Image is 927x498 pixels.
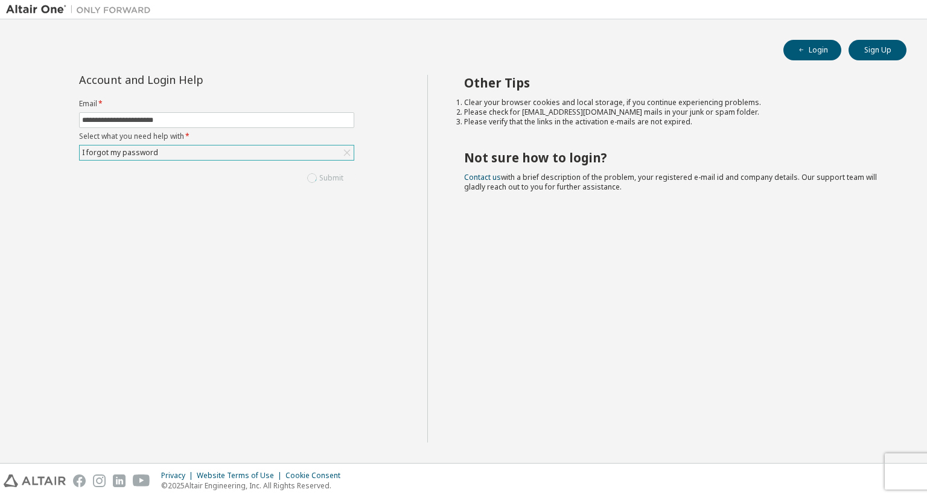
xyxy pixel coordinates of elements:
label: Select what you need help with [79,132,354,141]
li: Please verify that the links in the activation e-mails are not expired. [464,117,885,127]
img: altair_logo.svg [4,474,66,487]
label: Email [79,99,354,109]
a: Contact us [464,172,501,182]
img: facebook.svg [73,474,86,487]
span: with a brief description of the problem, your registered e-mail id and company details. Our suppo... [464,172,877,192]
img: linkedin.svg [113,474,126,487]
li: Clear your browser cookies and local storage, if you continue experiencing problems. [464,98,885,107]
div: Privacy [161,471,197,480]
div: Website Terms of Use [197,471,285,480]
img: Altair One [6,4,157,16]
div: Cookie Consent [285,471,348,480]
p: © 2025 Altair Engineering, Inc. All Rights Reserved. [161,480,348,491]
button: Sign Up [849,40,906,60]
button: Login [783,40,841,60]
div: I forgot my password [80,146,160,159]
li: Please check for [EMAIL_ADDRESS][DOMAIN_NAME] mails in your junk or spam folder. [464,107,885,117]
img: instagram.svg [93,474,106,487]
h2: Not sure how to login? [464,150,885,165]
div: Account and Login Help [79,75,299,85]
div: I forgot my password [80,145,354,160]
h2: Other Tips [464,75,885,91]
img: youtube.svg [133,474,150,487]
